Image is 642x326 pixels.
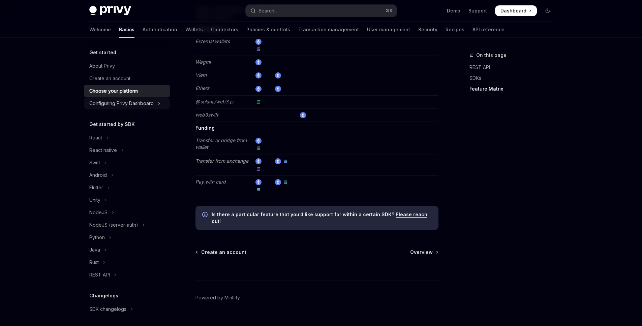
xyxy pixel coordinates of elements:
a: Transaction management [298,22,359,38]
button: Toggle NodeJS (server-auth) section [84,219,170,231]
span: Dashboard [500,7,526,14]
div: About Privy [89,62,115,70]
div: Configuring Privy Dashboard [89,99,154,107]
div: Flutter [89,184,103,192]
img: ethereum.png [300,112,306,118]
div: React native [89,146,117,154]
button: Toggle Android section [84,169,170,181]
div: Android [89,171,107,179]
img: ethereum.png [255,39,262,45]
a: Support [468,7,487,14]
button: Toggle NodeJS section [84,206,170,219]
a: Basics [119,22,134,38]
strong: Is there a particular feature that you’d like support for within a certain SDK? [212,211,394,217]
button: Toggle Configuring Privy Dashboard section [84,97,170,109]
div: SDK changelogs [89,305,126,313]
div: Rust [89,258,99,266]
h5: Get started by SDK [89,120,135,128]
img: solana.png [255,187,262,193]
span: Create an account [201,249,246,256]
div: Unity [89,196,100,204]
button: Open search [246,5,397,17]
em: Transfer or bridge from wallet [195,137,247,150]
svg: Info [202,212,209,219]
div: Swift [89,159,100,167]
button: Toggle SDK changelogs section [84,303,170,315]
div: Search... [258,7,277,15]
a: Feature Matrix [469,84,558,94]
img: ethereum.png [255,179,262,185]
a: Create an account [84,72,170,85]
img: solana.png [282,179,288,185]
button: Toggle Rust section [84,256,170,268]
a: REST API [469,62,558,73]
div: Create an account [89,74,130,83]
img: ethereum.png [255,138,262,144]
a: Create an account [196,249,246,256]
em: @solana/web3.js [195,99,233,104]
img: ethereum.png [255,86,262,92]
img: ethereum.png [255,72,262,78]
a: Powered by Mintlify [195,294,240,301]
em: Wagmi [195,59,211,65]
button: Toggle dark mode [542,5,553,16]
a: About Privy [84,60,170,72]
img: ethereum.png [275,86,281,92]
strong: Funding [195,125,215,131]
h5: Changelogs [89,292,118,300]
em: Viem [195,72,207,78]
span: On this page [476,51,507,59]
em: Ethers [195,85,209,91]
button: Toggle Python section [84,231,170,243]
div: React [89,134,102,142]
a: SDKs [469,73,558,84]
a: Choose your platform [84,85,170,97]
h5: Get started [89,48,116,57]
button: Toggle React native section [84,144,170,156]
div: NodeJS [89,208,108,217]
a: User management [367,22,410,38]
img: solana.png [282,158,288,164]
img: solana.png [255,46,262,52]
a: Recipes [446,22,464,38]
a: Authentication [143,22,177,38]
img: ethereum.png [275,72,281,78]
button: Toggle Swift section [84,157,170,169]
button: Toggle Java section [84,244,170,256]
a: API reference [472,22,505,38]
em: web3swift [195,112,218,118]
div: REST API [89,271,110,279]
a: Policies & controls [246,22,290,38]
span: ⌘ K [386,8,393,13]
img: ethereum.png [275,179,281,185]
img: solana.png [255,145,262,151]
div: Python [89,233,105,241]
a: Welcome [89,22,111,38]
img: dark logo [89,6,131,15]
em: Pay with card [195,179,226,185]
em: Transfer from exchange [195,158,248,164]
img: ethereum.png [255,59,262,65]
span: Overview [410,249,433,256]
a: Overview [410,249,438,256]
a: Please reach out! [212,211,427,224]
button: Toggle React section [84,132,170,144]
a: Wallets [185,22,203,38]
img: ethereum.png [275,158,281,164]
div: Choose your platform [89,87,138,95]
img: solana.png [255,166,262,172]
a: Demo [447,7,460,14]
div: NodeJS (server-auth) [89,221,138,229]
a: Connectors [211,22,238,38]
button: Toggle Flutter section [84,182,170,194]
button: Toggle Unity section [84,194,170,206]
em: External wallets [195,38,230,44]
img: solana.png [255,99,262,105]
button: Toggle REST API section [84,269,170,281]
a: Security [418,22,437,38]
div: Java [89,246,100,254]
img: ethereum.png [255,158,262,164]
a: Dashboard [495,5,537,16]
